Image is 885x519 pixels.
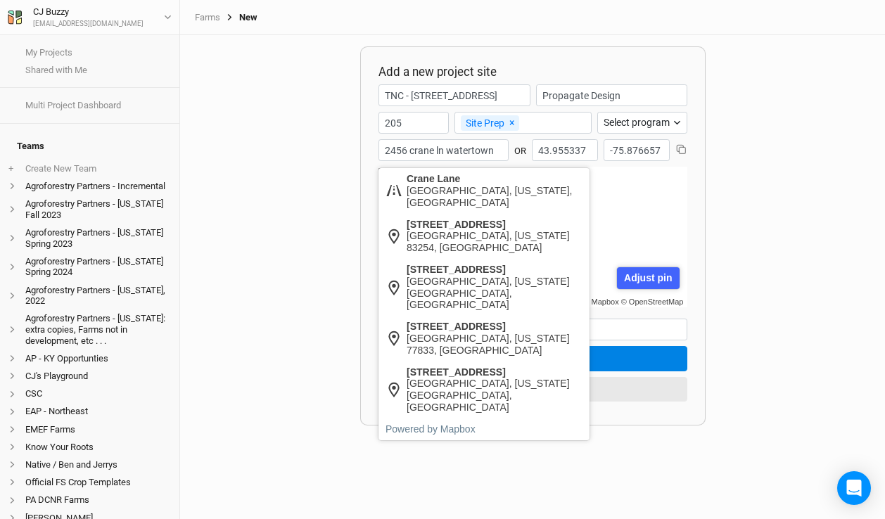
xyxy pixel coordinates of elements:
a: © OpenStreetMap [621,297,684,306]
h2: Add a new project site [378,65,687,79]
div: Select program [604,115,670,130]
a: Powered by Mapbox [386,423,476,435]
div: [STREET_ADDRESS] [407,366,582,378]
span: × [509,117,514,128]
a: © Mapbox [583,297,618,306]
div: [STREET_ADDRESS] [407,321,582,333]
div: Crane Lane [407,173,582,185]
h4: Teams [8,132,171,160]
div: CJ Buzzy [33,5,144,19]
div: New [220,12,257,23]
div: Site Prep [461,115,519,131]
input: Project/Farm Name [378,84,531,106]
button: Copy [675,143,687,155]
button: CJ Buzzy[EMAIL_ADDRESS][DOMAIN_NAME] [7,4,172,30]
input: Propagate Design [536,84,687,106]
div: [EMAIL_ADDRESS][DOMAIN_NAME] [33,19,144,30]
input: Latitude [532,139,598,161]
div: [GEOGRAPHIC_DATA], [US_STATE], [GEOGRAPHIC_DATA] [407,185,582,209]
input: Start Year [378,112,449,134]
a: Farms [195,12,220,23]
input: Address (123 James St...) [378,139,509,161]
button: Remove [504,114,519,131]
div: [GEOGRAPHIC_DATA], [US_STATE] 83254, [GEOGRAPHIC_DATA] [407,230,582,254]
div: Adjust pin [617,267,680,289]
div: [GEOGRAPHIC_DATA], [US_STATE][GEOGRAPHIC_DATA], [GEOGRAPHIC_DATA] [407,378,582,413]
div: [GEOGRAPHIC_DATA], [US_STATE][GEOGRAPHIC_DATA], [GEOGRAPHIC_DATA] [407,276,582,311]
div: [STREET_ADDRESS] [407,219,582,231]
div: Open Intercom Messenger [837,471,871,505]
input: Longitude [604,139,670,161]
div: OR [514,145,526,158]
div: [GEOGRAPHIC_DATA], [US_STATE] 77833, [GEOGRAPHIC_DATA] [407,333,582,357]
div: [STREET_ADDRESS] [407,264,582,276]
span: + [8,163,13,174]
button: Select program [597,112,687,134]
